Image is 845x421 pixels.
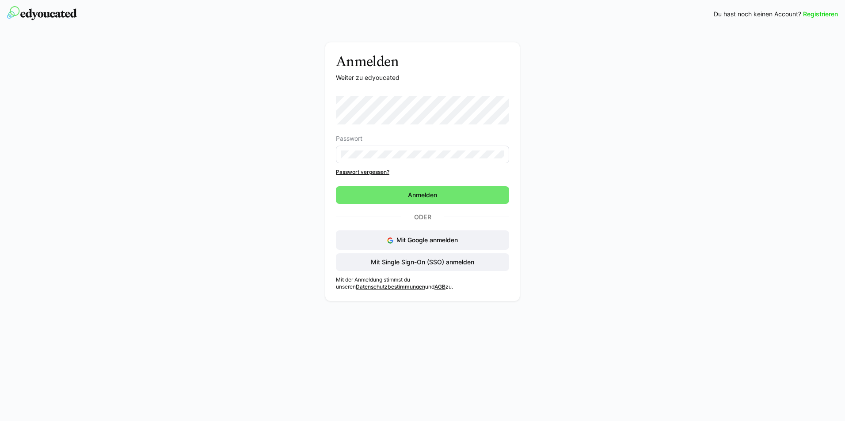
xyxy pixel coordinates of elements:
a: Passwort vergessen? [336,169,509,176]
a: Datenschutzbestimmungen [356,283,425,290]
h3: Anmelden [336,53,509,70]
a: AGB [434,283,445,290]
p: Weiter zu edyoucated [336,73,509,82]
button: Anmelden [336,186,509,204]
img: edyoucated [7,6,77,20]
a: Registrieren [803,10,838,19]
span: Mit Google anmelden [396,236,458,244]
p: Oder [401,211,444,223]
p: Mit der Anmeldung stimmst du unseren und zu. [336,276,509,290]
button: Mit Google anmelden [336,230,509,250]
span: Anmelden [407,191,438,199]
span: Du hast noch keinen Account? [714,10,801,19]
span: Passwort [336,135,362,142]
span: Mit Single Sign-On (SSO) anmelden [369,258,476,267]
button: Mit Single Sign-On (SSO) anmelden [336,253,509,271]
